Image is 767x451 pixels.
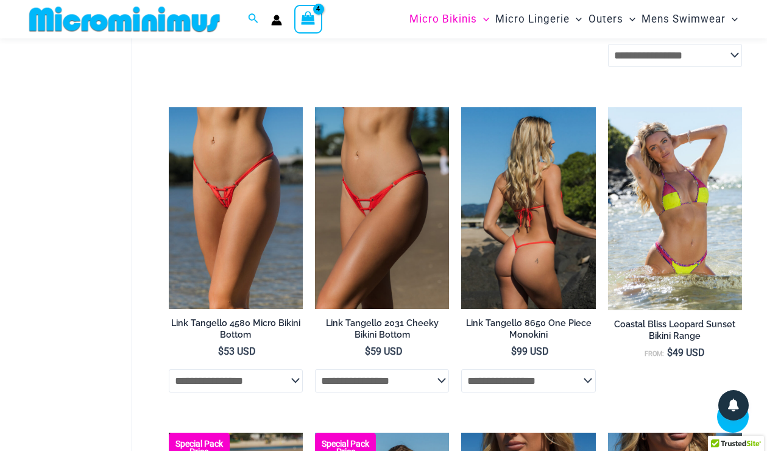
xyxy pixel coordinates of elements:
[495,4,570,35] span: Micro Lingerie
[726,4,738,35] span: Menu Toggle
[294,5,322,33] a: View Shopping Cart, 4 items
[492,4,585,35] a: Micro LingerieMenu ToggleMenu Toggle
[645,350,664,358] span: From:
[667,347,673,358] span: $
[461,107,595,308] img: Link Tangello 8650 One Piece Monokini 12
[461,318,595,345] a: Link Tangello 8650 One Piece Monokini
[585,4,638,35] a: OutersMenu ToggleMenu Toggle
[365,346,370,357] span: $
[248,12,259,27] a: Search icon link
[218,346,224,357] span: $
[608,107,742,310] a: Coastal Bliss Leopard Sunset 3171 Tri Top 4371 Thong Bikini 06Coastal Bliss Leopard Sunset 3171 T...
[638,4,741,35] a: Mens SwimwearMenu ToggleMenu Toggle
[24,5,225,33] img: MM SHOP LOGO FLAT
[623,4,635,35] span: Menu Toggle
[477,4,489,35] span: Menu Toggle
[511,346,549,357] bdi: 99 USD
[169,318,303,345] a: Link Tangello 4580 Micro Bikini Bottom
[667,347,705,358] bdi: 49 USD
[511,346,517,357] span: $
[406,4,492,35] a: Micro BikinisMenu ToggleMenu Toggle
[461,318,595,340] h2: Link Tangello 8650 One Piece Monokini
[365,346,403,357] bdi: 59 USD
[218,346,256,357] bdi: 53 USD
[315,107,449,308] a: Link Tangello 2031 Cheeky 01Link Tangello 2031 Cheeky 02Link Tangello 2031 Cheeky 02
[169,318,303,340] h2: Link Tangello 4580 Micro Bikini Bottom
[271,15,282,26] a: Account icon link
[315,318,449,345] a: Link Tangello 2031 Cheeky Bikini Bottom
[461,107,595,308] a: Link Tangello 8650 One Piece Monokini 11Link Tangello 8650 One Piece Monokini 12Link Tangello 865...
[405,2,743,37] nav: Site Navigation
[409,4,477,35] span: Micro Bikinis
[608,319,742,346] a: Coastal Bliss Leopard Sunset Bikini Range
[589,4,623,35] span: Outers
[315,107,449,308] img: Link Tangello 2031 Cheeky 01
[642,4,726,35] span: Mens Swimwear
[608,319,742,341] h2: Coastal Bliss Leopard Sunset Bikini Range
[169,107,303,308] img: Link Tangello 4580 Micro 01
[315,318,449,340] h2: Link Tangello 2031 Cheeky Bikini Bottom
[608,107,742,310] img: Coastal Bliss Leopard Sunset 3171 Tri Top 4371 Thong Bikini 06
[169,107,303,308] a: Link Tangello 4580 Micro 01Link Tangello 4580 Micro 02Link Tangello 4580 Micro 02
[570,4,582,35] span: Menu Toggle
